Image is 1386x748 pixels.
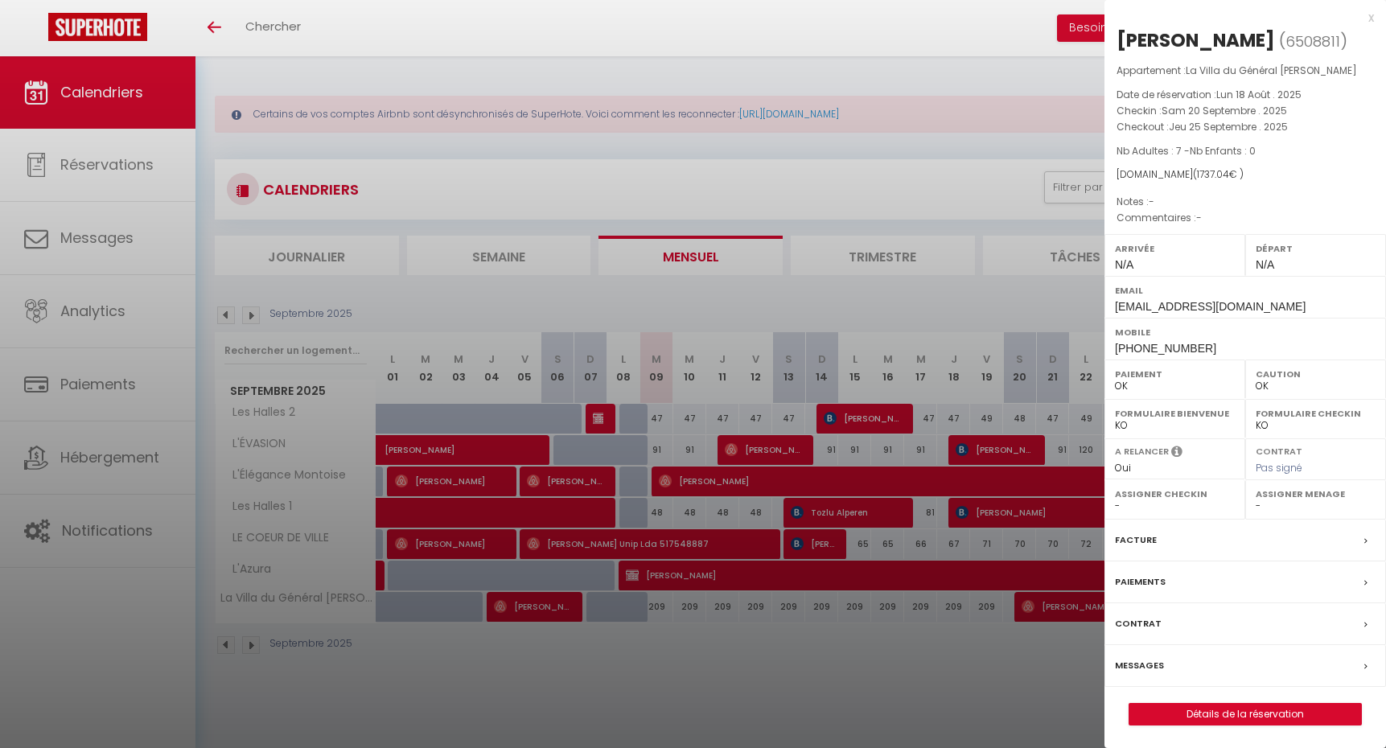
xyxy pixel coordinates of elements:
[1149,195,1154,208] span: -
[1115,445,1169,458] label: A relancer
[1117,144,1256,158] span: Nb Adultes : 7 -
[1216,88,1302,101] span: Lun 18 Août . 2025
[1169,120,1288,134] span: Jeu 25 Septembre . 2025
[1129,703,1362,725] button: Détails de la réservation
[1256,486,1376,502] label: Assigner Menage
[1256,461,1302,475] span: Pas signé
[1117,167,1374,183] div: [DOMAIN_NAME]
[1115,258,1133,271] span: N/A
[1256,445,1302,455] label: Contrat
[1193,167,1244,181] span: ( € )
[1115,366,1235,382] label: Paiement
[1117,87,1374,103] p: Date de réservation :
[1285,31,1340,51] span: 6508811
[1256,405,1376,421] label: Formulaire Checkin
[1115,282,1376,298] label: Email
[1115,615,1162,632] label: Contrat
[1115,240,1235,257] label: Arrivée
[1196,211,1202,224] span: -
[1115,300,1306,313] span: [EMAIL_ADDRESS][DOMAIN_NAME]
[1190,144,1256,158] span: Nb Enfants : 0
[1104,8,1374,27] div: x
[1115,342,1216,355] span: [PHONE_NUMBER]
[1115,573,1166,590] label: Paiements
[1115,657,1164,674] label: Messages
[1279,30,1347,52] span: ( )
[1117,103,1374,119] p: Checkin :
[1117,210,1374,226] p: Commentaires :
[1171,445,1182,462] i: Sélectionner OUI si vous souhaiter envoyer les séquences de messages post-checkout
[1117,194,1374,210] p: Notes :
[1117,27,1275,53] div: [PERSON_NAME]
[1117,119,1374,135] p: Checkout :
[1129,704,1361,725] a: Détails de la réservation
[1115,405,1235,421] label: Formulaire Bienvenue
[1115,532,1157,549] label: Facture
[1115,486,1235,502] label: Assigner Checkin
[1117,63,1374,79] p: Appartement :
[1197,167,1229,181] span: 1737.04
[1186,64,1357,77] span: La Villa du Général [PERSON_NAME]
[1256,258,1274,271] span: N/A
[13,6,61,55] button: Ouvrir le widget de chat LiveChat
[1115,324,1376,340] label: Mobile
[1256,240,1376,257] label: Départ
[1162,104,1287,117] span: Sam 20 Septembre . 2025
[1256,366,1376,382] label: Caution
